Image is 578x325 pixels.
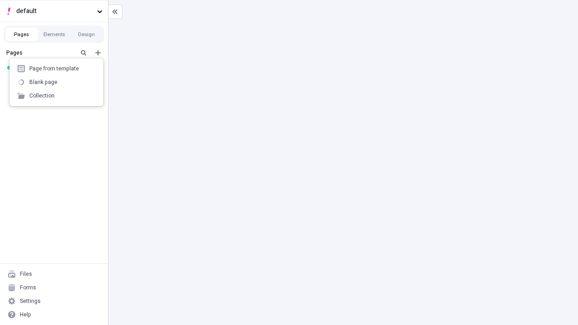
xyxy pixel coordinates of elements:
button: Elements [38,28,70,41]
button: Add new [93,47,103,58]
div: Forms [20,284,36,291]
span: default [16,6,93,16]
div: Page from template [29,65,79,72]
div: Help [20,311,31,318]
div: Blank page [29,79,57,86]
div: Collection [29,92,55,99]
div: Files [20,270,32,278]
div: Settings [20,297,41,305]
button: Pages [5,28,38,41]
div: Pages [6,49,75,56]
button: Design [70,28,103,41]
